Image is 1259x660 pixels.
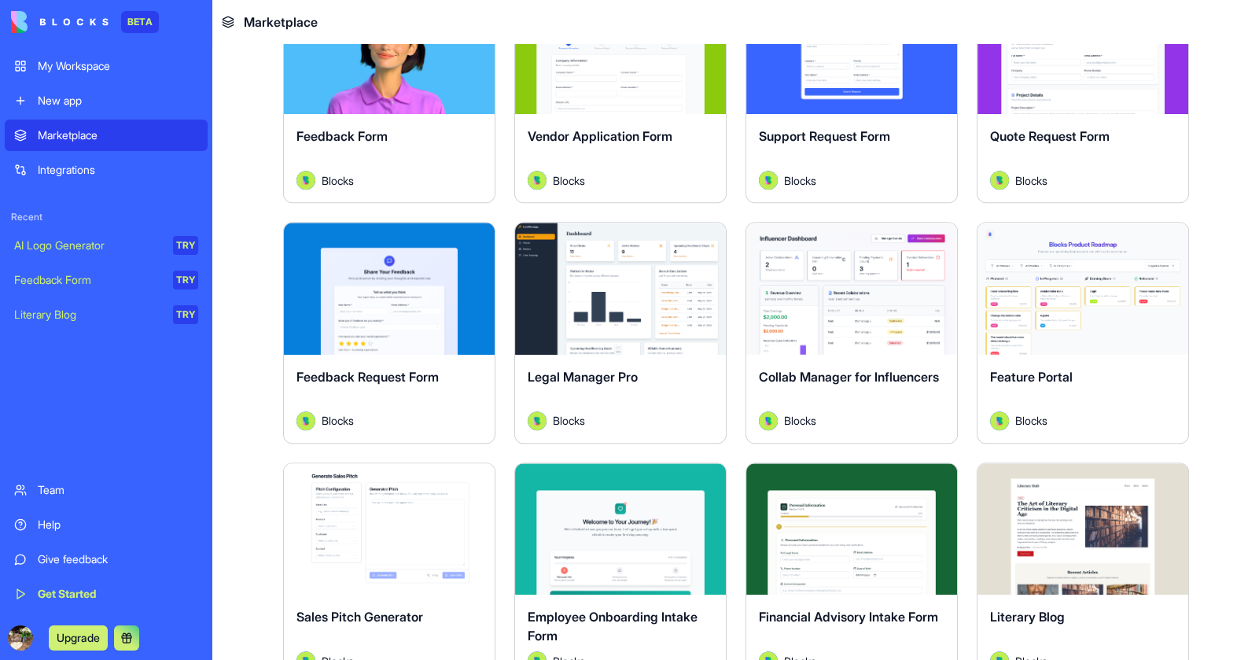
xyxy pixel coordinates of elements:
[173,236,198,255] div: TRY
[14,272,162,288] div: Feedback Form
[38,58,198,74] div: My Workspace
[5,264,208,296] a: Feedback FormTRY
[296,369,439,385] span: Feedback Request Form
[784,412,816,429] span: Blocks
[528,171,547,190] img: Avatar
[5,509,208,540] a: Help
[49,629,108,645] a: Upgrade
[49,625,108,651] button: Upgrade
[8,625,33,651] img: ACg8ocJYreFXFHpZqC7DXbrDkr_6dThZ5nYrelW1tKg_oMMv5s0y1dsa4A=s96-c
[5,230,208,261] a: AI Logo GeneratorTRY
[244,13,318,31] span: Marketplace
[759,369,939,385] span: Collab Manager for Influencers
[296,411,315,430] img: Avatar
[296,171,315,190] img: Avatar
[5,578,208,610] a: Get Started
[990,128,1110,144] span: Quote Request Form
[5,299,208,330] a: Literary BlogTRY
[38,517,198,533] div: Help
[977,222,1189,444] a: Feature PortalAvatarBlocks
[5,154,208,186] a: Integrations
[173,271,198,289] div: TRY
[14,307,162,323] div: Literary Blog
[5,120,208,151] a: Marketplace
[990,609,1065,625] span: Literary Blog
[514,222,727,444] a: Legal Manager ProAvatarBlocks
[5,474,208,506] a: Team
[173,305,198,324] div: TRY
[784,172,816,189] span: Blocks
[11,11,109,33] img: logo
[528,411,547,430] img: Avatar
[322,172,354,189] span: Blocks
[990,369,1073,385] span: Feature Portal
[5,50,208,82] a: My Workspace
[38,551,198,567] div: Give feedback
[759,128,890,144] span: Support Request Form
[759,411,778,430] img: Avatar
[5,544,208,575] a: Give feedback
[759,609,938,625] span: Financial Advisory Intake Form
[38,586,198,602] div: Get Started
[553,412,585,429] span: Blocks
[759,171,778,190] img: Avatar
[1015,172,1047,189] span: Blocks
[121,11,159,33] div: BETA
[990,171,1009,190] img: Avatar
[990,411,1009,430] img: Avatar
[528,609,698,643] span: Employee Onboarding Intake Form
[528,128,672,144] span: Vendor Application Form
[553,172,585,189] span: Blocks
[5,85,208,116] a: New app
[5,211,208,223] span: Recent
[38,93,198,109] div: New app
[14,238,162,253] div: AI Logo Generator
[38,127,198,143] div: Marketplace
[322,412,354,429] span: Blocks
[296,128,388,144] span: Feedback Form
[745,222,958,444] a: Collab Manager for InfluencersAvatarBlocks
[283,222,495,444] a: Feedback Request FormAvatarBlocks
[1015,412,1047,429] span: Blocks
[38,162,198,178] div: Integrations
[11,11,159,33] a: BETA
[296,609,423,625] span: Sales Pitch Generator
[528,369,638,385] span: Legal Manager Pro
[38,482,198,498] div: Team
